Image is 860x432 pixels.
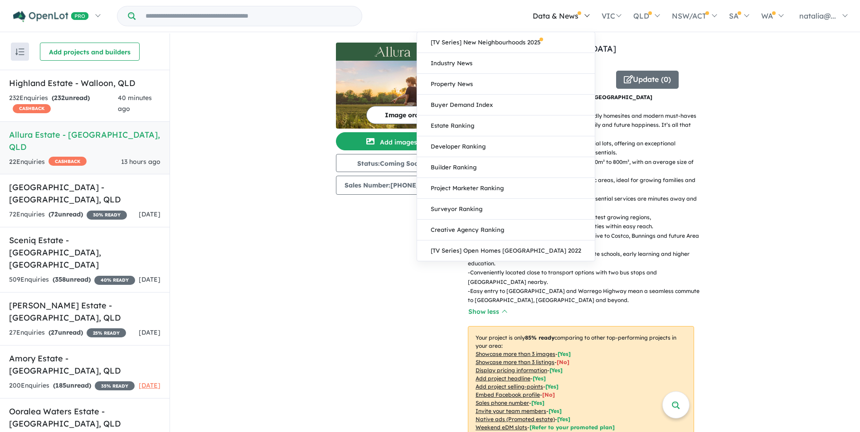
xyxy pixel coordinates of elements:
[49,210,83,218] strong: ( unread)
[9,299,160,324] h5: [PERSON_NAME] Estate - [GEOGRAPHIC_DATA] , QLD
[476,399,529,406] u: Sales phone number
[417,240,595,261] a: [TV Series] Open Homes [GEOGRAPHIC_DATA] 2022
[476,416,555,422] u: Native ads (Promoted estate)
[799,11,836,20] span: natalia@...
[417,115,595,136] a: Estate Ranking
[417,178,595,199] a: Project Marketer Ranking
[468,307,507,317] button: Show less
[336,154,449,172] button: Status:Coming Soon
[336,176,461,195] button: Sales Number:[PHONE_NUMBER]
[366,106,454,124] button: Image order (5)
[9,129,160,153] h5: Allura Estate - [GEOGRAPHIC_DATA] , QLD
[137,6,360,26] input: Try estate name, suburb, builder or developer
[139,210,160,218] span: [DATE]
[55,275,66,283] span: 358
[476,350,555,357] u: Showcase more than 3 images
[52,94,90,102] strong: ( unread)
[525,334,554,341] b: 85 % ready
[476,383,543,390] u: Add project selling-points
[53,275,91,283] strong: ( unread)
[51,328,58,336] span: 27
[51,210,58,218] span: 72
[94,276,135,285] span: 40 % READY
[9,93,118,115] div: 232 Enquir ies
[139,381,160,389] span: [DATE]
[9,274,135,285] div: 509 Enquir ies
[54,94,65,102] span: 232
[545,383,559,390] span: [ Yes ]
[118,94,152,113] span: 40 minutes ago
[9,181,160,206] h5: [GEOGRAPHIC_DATA] - [GEOGRAPHIC_DATA] , QLD
[9,380,135,391] div: 200 Enquir ies
[476,391,540,398] u: Embed Facebook profile
[9,234,160,271] h5: Sceniq Estate - [GEOGRAPHIC_DATA] , [GEOGRAPHIC_DATA]
[340,46,446,57] img: Allura Estate - Bundamba Logo
[476,424,527,431] u: Weekend eDM slots
[49,328,83,336] strong: ( unread)
[417,220,595,240] a: Creative Agency Ranking
[557,416,570,422] span: [Yes]
[336,132,449,150] button: Add images
[542,391,555,398] span: [ No ]
[9,157,87,168] div: 22 Enquir ies
[87,328,126,337] span: 25 % READY
[336,43,449,129] a: Allura Estate - Bundamba LogoAllura Estate - Bundamba
[15,48,24,55] img: sort.svg
[549,408,562,414] span: [ Yes ]
[9,77,160,89] h5: Highland Estate - Walloon , QLD
[13,104,51,113] span: CASHBACK
[417,199,595,220] a: Surveyor Ranking
[13,11,89,22] img: Openlot PRO Logo White
[417,74,595,95] a: Property News
[9,352,160,377] h5: Amory Estate - [GEOGRAPHIC_DATA] , QLD
[9,327,126,338] div: 27 Enquir ies
[9,405,160,430] h5: Ooralea Waters Estate - [GEOGRAPHIC_DATA] , QLD
[558,350,571,357] span: [ Yes ]
[40,43,140,61] button: Add projects and builders
[557,359,569,365] span: [ No ]
[336,61,449,129] img: Allura Estate - Bundamba
[53,381,91,389] strong: ( unread)
[121,158,160,166] span: 13 hours ago
[468,287,701,305] p: - Easy entry to [GEOGRAPHIC_DATA] and Warrego Highway mean a seamless commute to [GEOGRAPHIC_DATA...
[417,157,595,178] a: Builder Ranking
[549,367,563,374] span: [ Yes ]
[533,375,546,382] span: [ Yes ]
[417,32,595,53] a: [TV Series] New Neighbourhoods 2025
[95,381,135,390] span: 35 % READY
[87,211,127,220] span: 30 % READY
[9,209,127,220] div: 72 Enquir ies
[417,53,595,74] a: Industry News
[468,268,701,287] p: - Conveniently located close to transport options with two bus stops and [GEOGRAPHIC_DATA] nearby.
[531,399,544,406] span: [ Yes ]
[616,71,679,89] button: Update (0)
[49,157,87,166] span: CASHBACK
[55,381,66,389] span: 185
[530,424,615,431] span: [Refer to your promoted plan]
[417,136,595,157] a: Developer Ranking
[139,275,160,283] span: [DATE]
[476,367,547,374] u: Display pricing information
[476,359,554,365] u: Showcase more than 3 listings
[476,408,546,414] u: Invite your team members
[417,95,595,115] a: Buyer Demand Index
[476,375,530,382] u: Add project headline
[139,328,160,336] span: [DATE]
